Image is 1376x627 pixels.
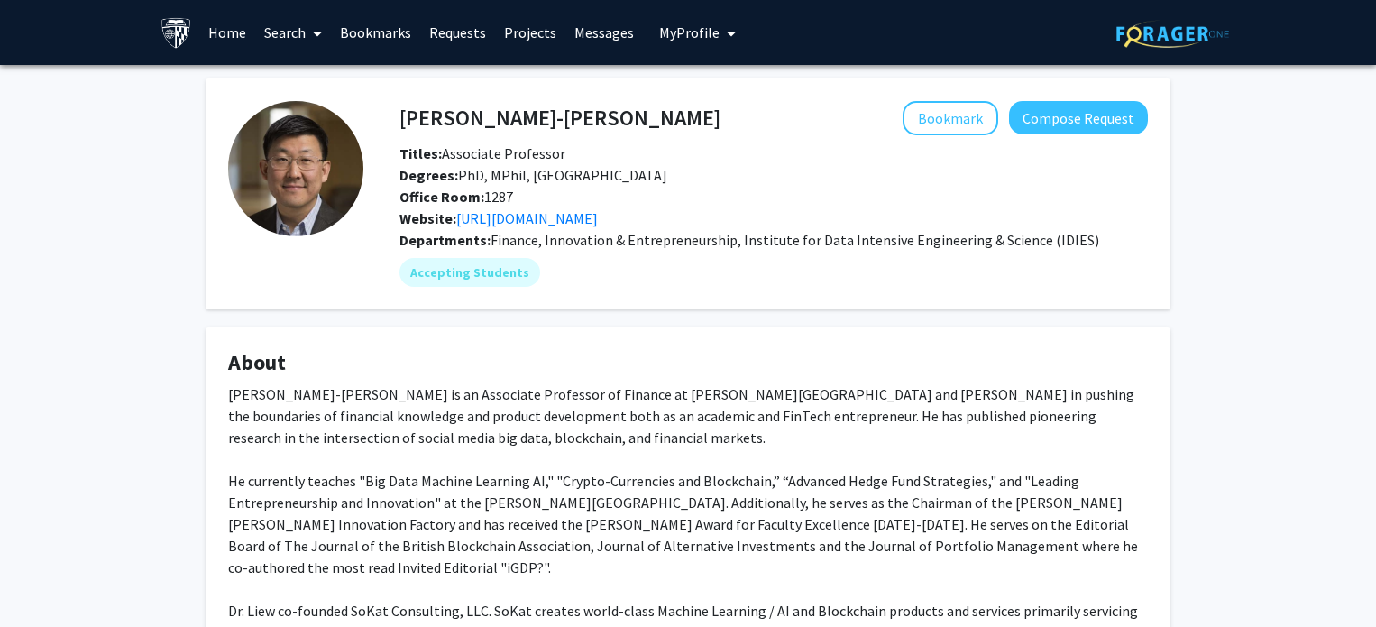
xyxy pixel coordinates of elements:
h4: About [228,350,1148,376]
h4: [PERSON_NAME]-[PERSON_NAME] [399,101,720,134]
button: Add Jim Kyung-Soo Liew to Bookmarks [903,101,998,135]
b: Website: [399,209,456,227]
img: ForagerOne Logo [1116,20,1229,48]
a: Messages [565,1,643,64]
a: Requests [420,1,495,64]
iframe: Chat [14,546,77,613]
a: Bookmarks [331,1,420,64]
a: Opens in a new tab [456,209,598,227]
b: Titles: [399,144,442,162]
b: Office Room: [399,188,484,206]
span: PhD, MPhil, [GEOGRAPHIC_DATA] [399,166,667,184]
a: Projects [495,1,565,64]
span: My Profile [659,23,720,41]
b: Departments: [399,231,491,249]
img: Johns Hopkins University Logo [161,17,192,49]
a: Search [255,1,331,64]
span: 1287 [399,188,513,206]
button: Compose Request to Jim Kyung-Soo Liew [1009,101,1148,134]
img: Profile Picture [228,101,363,236]
mat-chip: Accepting Students [399,258,540,287]
span: Associate Professor [399,144,565,162]
span: Finance, Innovation & Entrepreneurship, Institute for Data Intensive Engineering & Science (IDIES) [491,231,1099,249]
b: Degrees: [399,166,458,184]
a: Home [199,1,255,64]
